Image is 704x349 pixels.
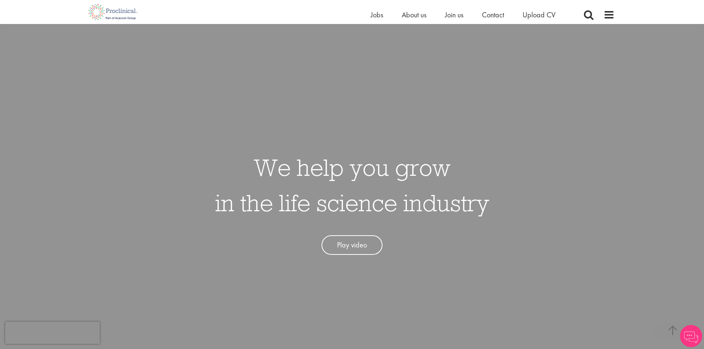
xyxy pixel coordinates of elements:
img: Chatbot [680,325,702,347]
h1: We help you grow in the life science industry [215,150,489,220]
a: Upload CV [523,10,555,20]
a: About us [402,10,426,20]
a: Join us [445,10,463,20]
a: Jobs [371,10,383,20]
a: Play video [322,235,382,255]
a: Contact [482,10,504,20]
